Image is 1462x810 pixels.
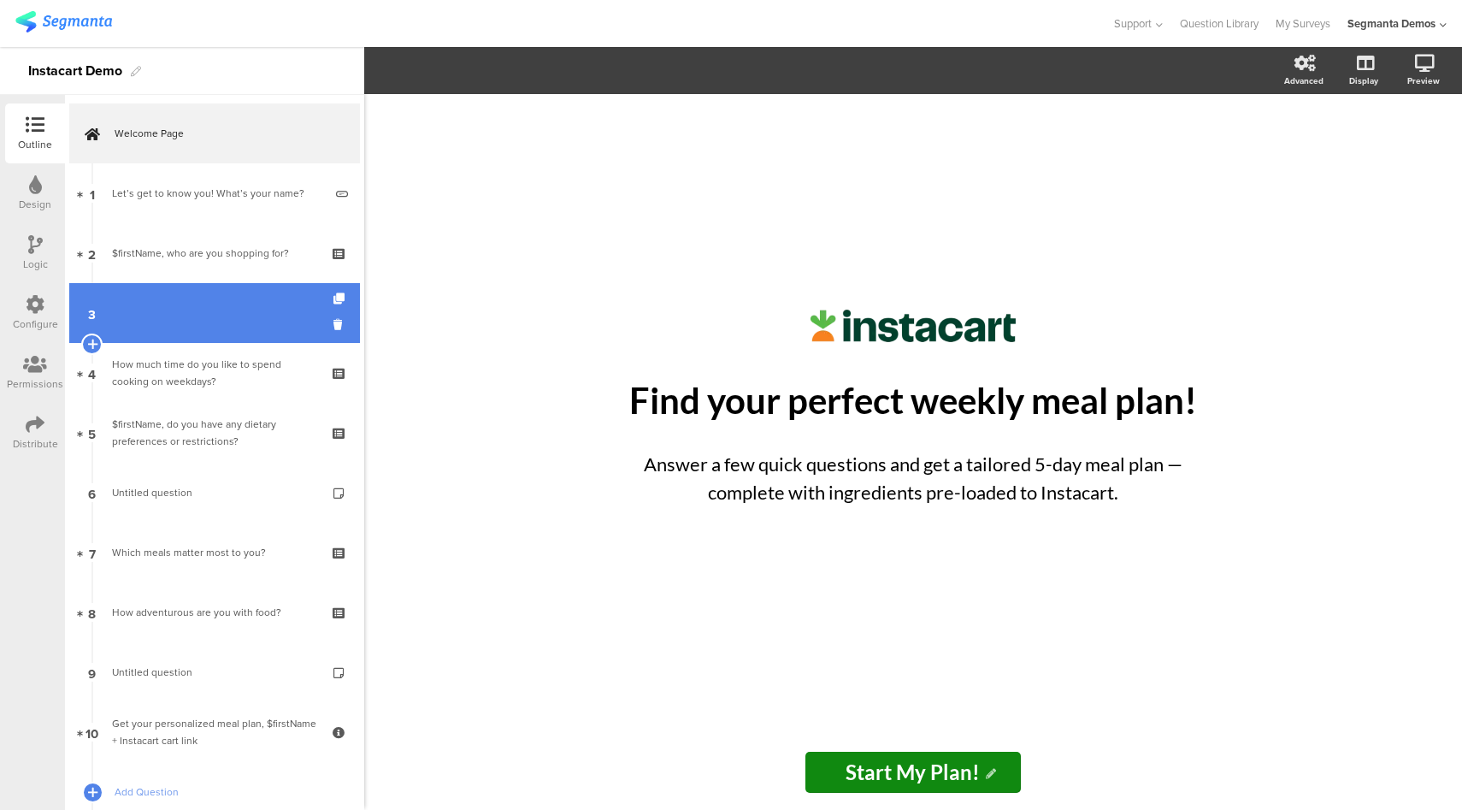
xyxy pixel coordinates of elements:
[112,485,192,500] span: Untitled question
[112,715,316,749] div: Get your personalized meal plan, $firstName + Instacart cart link
[89,543,96,562] span: 7
[85,723,98,742] span: 10
[88,364,96,382] span: 4
[90,184,95,203] span: 1
[115,783,333,801] span: Add Question
[805,752,1022,793] input: Start
[112,356,316,390] div: How much time do you like to spend cooking on weekdays?
[13,436,58,452] div: Distribute
[333,293,348,304] i: Duplicate
[1284,74,1323,87] div: Advanced
[69,702,360,762] a: 10 Get your personalized meal plan, $firstName + Instacart cart link
[7,376,63,392] div: Permissions
[333,316,348,333] i: Delete
[23,257,48,272] div: Logic
[69,343,360,403] a: 4 How much time do you like to spend cooking on weekdays?
[69,582,360,642] a: 8 How adventurous are you with food?
[1347,15,1435,32] div: Segmanta Demos
[19,197,51,212] div: Design
[69,403,360,463] a: 5 $firstName, do you have any dietary preferences or restrictions?
[69,103,360,163] a: Welcome Page
[15,11,112,33] img: segmanta logo
[69,223,360,283] a: 2 $firstName, who are you shopping for?
[69,283,360,343] a: 3
[1114,15,1152,32] span: Support
[28,57,122,85] div: Instacart Demo
[88,423,96,442] span: 5
[88,663,96,682] span: 9
[112,544,316,561] div: Which meals matter most to you?
[597,379,1229,422] p: Find your perfect weekly meal plan!
[13,316,58,332] div: Configure
[69,642,360,702] a: 9 Untitled question
[112,416,316,450] div: $firstName, do you have any dietary preferences or restrictions?
[115,125,333,142] span: Welcome Page
[1407,74,1440,87] div: Preview
[88,304,96,322] span: 3
[88,483,96,502] span: 6
[1349,74,1378,87] div: Display
[69,163,360,223] a: 1 Let’s get to know you! What’s your name?
[112,245,316,262] div: $firstName, who are you shopping for?
[112,665,192,680] span: Untitled question
[112,185,323,202] div: Let’s get to know you! What’s your name?
[69,463,360,523] a: 6 Untitled question
[614,450,1212,506] p: Answer a few quick questions and get a tailored 5-day meal plan — complete with ingredients pre-l...
[69,523,360,582] a: 7 Which meals matter most to you?
[18,137,52,152] div: Outline
[112,604,316,621] div: How adventurous are you with food?
[88,244,96,263] span: 2
[88,603,96,622] span: 8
